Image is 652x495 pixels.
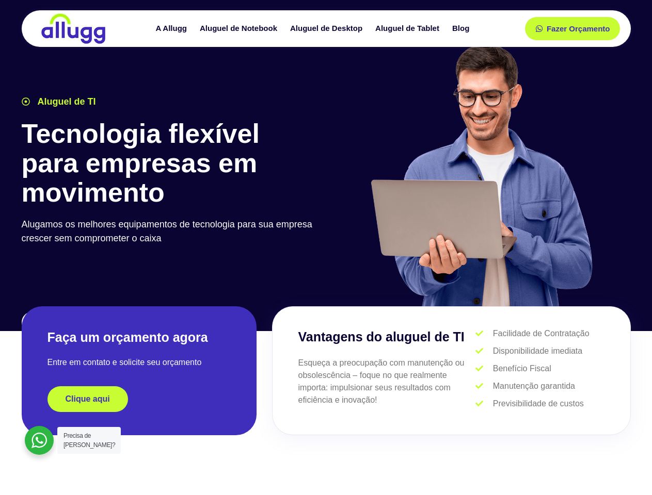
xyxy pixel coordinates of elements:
span: Manutenção garantida [490,380,575,392]
a: Clique aqui [47,386,128,412]
iframe: Chat Widget [600,445,652,495]
span: Disponibilidade imediata [490,345,582,357]
a: Aluguel de Notebook [195,20,285,38]
span: Aluguel de TI [35,95,96,109]
p: Entre em contato e solicite seu orçamento [47,356,231,369]
p: Esqueça a preocupação com manutenção ou obsolescência – foque no que realmente importa: impulsion... [298,357,476,406]
p: Alugamos os melhores equipamentos de tecnologia para sua empresa crescer sem comprometer o caixa [22,218,321,245]
span: Precisa de [PERSON_NAME]? [63,432,115,449]
span: Benefício Fiscal [490,362,551,375]
span: Fazer Orçamento [547,25,610,32]
a: Aluguel de Tablet [370,20,447,38]
h1: Tecnologia flexível para empresas em movimento [22,119,321,208]
img: locação de TI é Allugg [40,13,107,44]
a: Blog [447,20,477,38]
h2: Faça um orçamento agora [47,329,231,346]
span: Facilidade de Contratação [490,327,590,340]
span: Previsibilidade de custos [490,398,584,410]
img: aluguel de ti para startups [367,43,595,306]
a: Fazer Orçamento [525,17,621,40]
span: Clique aqui [66,395,110,403]
h3: Vantagens do aluguel de TI [298,327,476,347]
a: Aluguel de Desktop [285,20,370,38]
a: A Allugg [150,20,195,38]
